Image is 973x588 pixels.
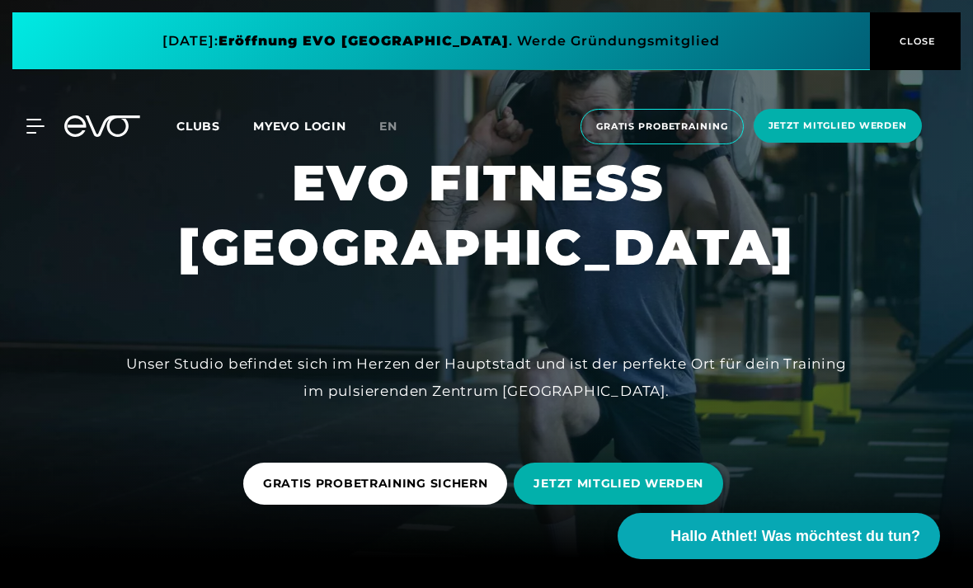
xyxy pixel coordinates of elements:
[749,109,927,144] a: Jetzt Mitglied werden
[895,34,936,49] span: CLOSE
[178,151,795,280] h1: EVO FITNESS [GEOGRAPHIC_DATA]
[243,450,515,517] a: GRATIS PROBETRAINING SICHERN
[379,119,397,134] span: en
[176,119,220,134] span: Clubs
[176,118,253,134] a: Clubs
[379,117,417,136] a: en
[870,12,961,70] button: CLOSE
[769,119,907,133] span: Jetzt Mitglied werden
[253,119,346,134] a: MYEVO LOGIN
[514,450,730,517] a: JETZT MITGLIED WERDEN
[534,475,703,492] span: JETZT MITGLIED WERDEN
[618,513,940,559] button: Hallo Athlet! Was möchtest du tun?
[670,525,920,548] span: Hallo Athlet! Was möchtest du tun?
[596,120,728,134] span: Gratis Probetraining
[115,350,858,404] div: Unser Studio befindet sich im Herzen der Hauptstadt und ist der perfekte Ort für dein Training im...
[263,475,488,492] span: GRATIS PROBETRAINING SICHERN
[576,109,749,144] a: Gratis Probetraining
